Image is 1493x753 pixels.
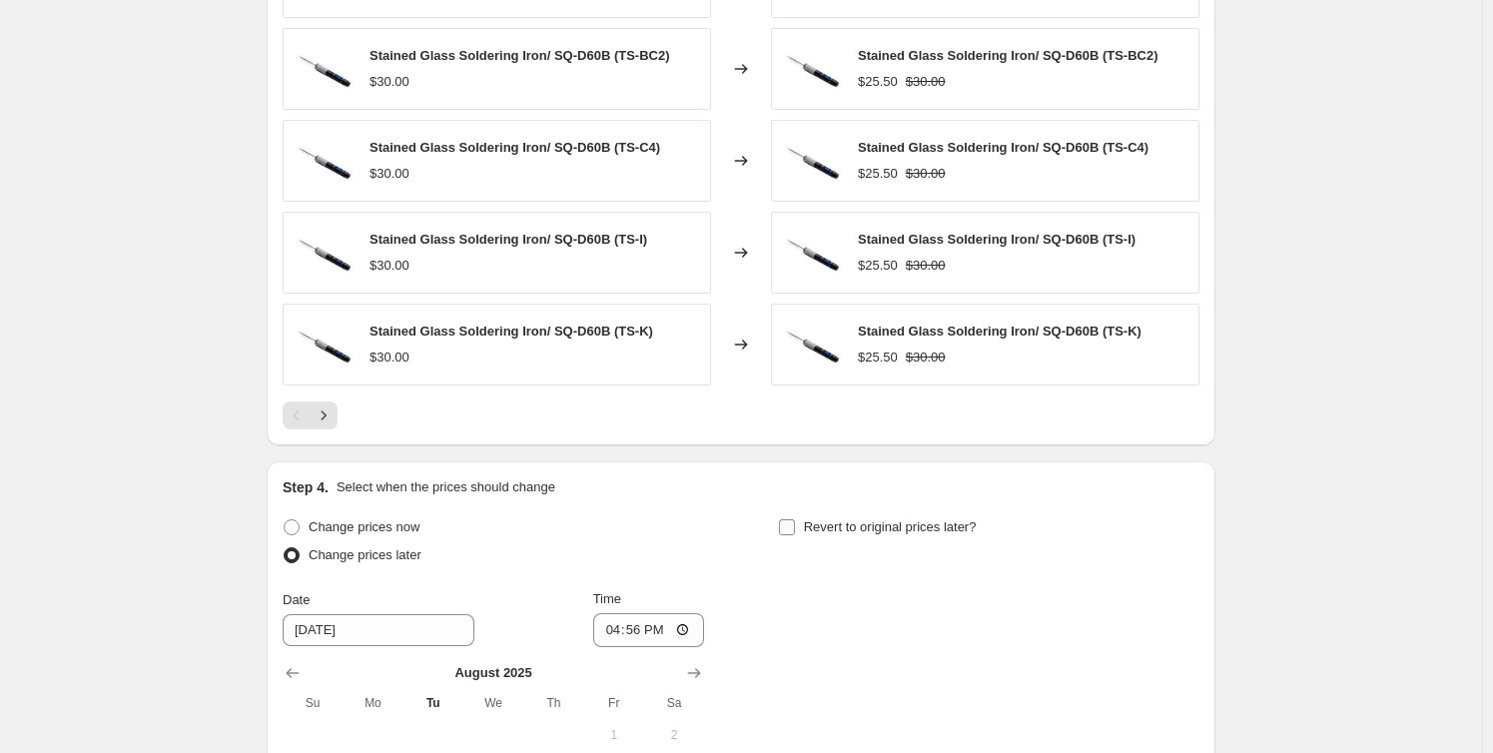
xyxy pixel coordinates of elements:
p: Select when the prices should change [337,477,555,497]
button: Next [310,401,338,429]
span: $25.50 [858,258,898,273]
th: Wednesday [463,687,523,719]
span: Stained Glass Soldering Iron/ SQ-D60B (TS-C4) [858,140,1148,155]
span: Stained Glass Soldering Iron/ SQ-D60B (TS-I) [370,232,647,247]
span: Change prices later [309,547,421,562]
img: ProductImag-1_80x.jpg [294,315,354,375]
span: $30.00 [906,350,946,365]
input: 12:00 [593,613,705,647]
th: Sunday [283,687,343,719]
span: Change prices now [309,519,419,534]
span: Time [593,591,621,606]
th: Saturday [644,687,704,719]
span: Stained Glass Soldering Iron/ SQ-D60B (TS-BC2) [858,48,1158,63]
span: Revert to original prices later? [804,519,977,534]
span: $25.50 [858,350,898,365]
span: Tu [411,695,455,711]
h2: Step 4. [283,477,329,497]
img: ProductImag-1_80x.jpg [782,315,842,375]
span: Sa [652,695,696,711]
th: Friday [584,687,644,719]
nav: Pagination [283,401,338,429]
span: $30.00 [906,166,946,181]
img: ProductImag-1_80x.jpg [294,223,354,283]
span: $30.00 [370,350,409,365]
span: Stained Glass Soldering Iron/ SQ-D60B (TS-K) [370,324,653,339]
span: Date [283,592,310,607]
span: $25.50 [858,166,898,181]
img: ProductImag-1_80x.jpg [782,131,842,191]
th: Thursday [523,687,583,719]
th: Monday [343,687,402,719]
span: $25.50 [858,74,898,89]
span: 1 [592,727,636,743]
button: Show next month, September 2025 [680,659,708,687]
img: ProductImag-1_80x.jpg [294,39,354,99]
button: Saturday August 2 2025 [644,719,704,751]
button: Show previous month, July 2025 [279,659,307,687]
span: $30.00 [906,74,946,89]
span: Th [531,695,575,711]
span: Mo [351,695,394,711]
span: We [471,695,515,711]
span: Fr [592,695,636,711]
span: Stained Glass Soldering Iron/ SQ-D60B (TS-K) [858,324,1141,339]
input: 8/26/2025 [283,614,474,646]
span: Stained Glass Soldering Iron/ SQ-D60B (TS-C4) [370,140,660,155]
span: Stained Glass Soldering Iron/ SQ-D60B (TS-I) [858,232,1135,247]
span: $30.00 [370,74,409,89]
button: Friday August 1 2025 [584,719,644,751]
span: Stained Glass Soldering Iron/ SQ-D60B (TS-BC2) [370,48,670,63]
span: $30.00 [370,166,409,181]
img: ProductImag-1_80x.jpg [782,223,842,283]
span: 2 [652,727,696,743]
span: $30.00 [370,258,409,273]
span: $30.00 [906,258,946,273]
th: Tuesday [403,687,463,719]
img: ProductImag-1_80x.jpg [782,39,842,99]
img: ProductImag-1_80x.jpg [294,131,354,191]
span: Su [291,695,335,711]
